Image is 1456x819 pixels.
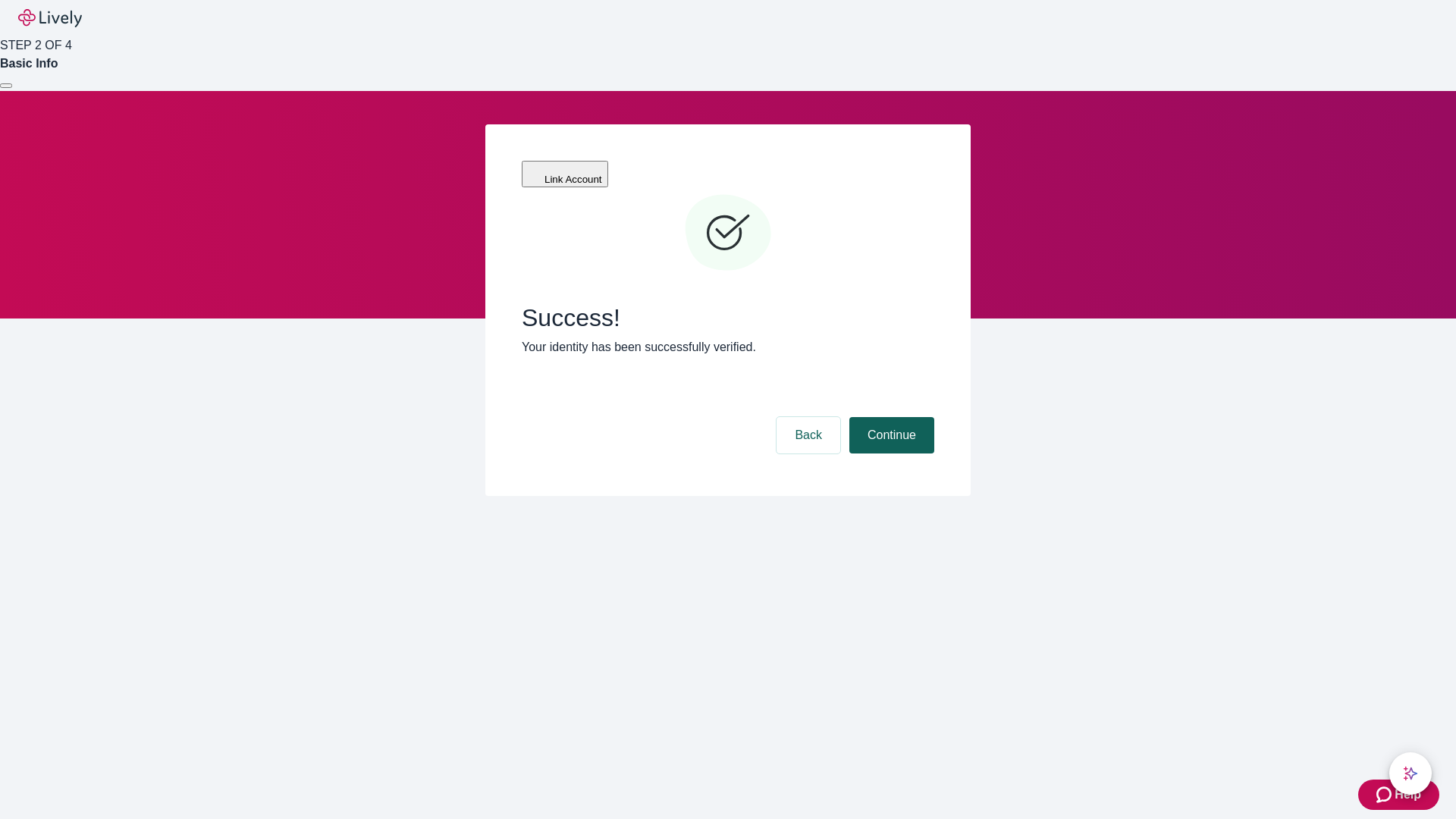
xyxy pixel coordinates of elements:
[522,303,934,332] span: Success!
[1403,766,1418,781] svg: Lively AI Assistant
[18,9,82,27] img: Lively
[777,417,840,453] button: Back
[849,417,934,453] button: Continue
[1376,786,1395,804] svg: Zendesk support icon
[1395,786,1421,804] span: Help
[1358,780,1439,810] button: Zendesk support iconHelp
[522,161,608,187] button: Link Account
[522,338,934,356] p: Your identity has been successfully verified.
[1389,752,1432,795] button: chat
[682,188,773,279] svg: Checkmark icon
